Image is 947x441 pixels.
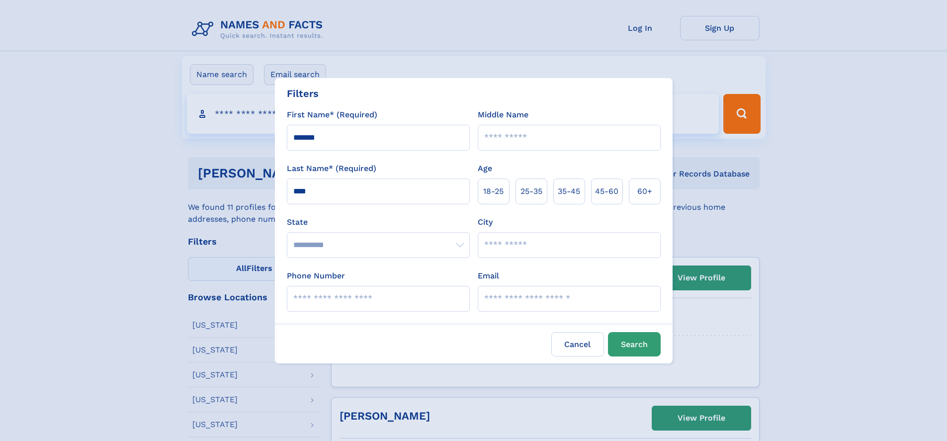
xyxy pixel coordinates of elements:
[287,109,377,121] label: First Name* (Required)
[287,216,470,228] label: State
[287,163,376,175] label: Last Name* (Required)
[287,86,319,101] div: Filters
[478,216,493,228] label: City
[551,332,604,356] label: Cancel
[478,270,499,282] label: Email
[287,270,345,282] label: Phone Number
[520,185,542,197] span: 25‑35
[478,163,492,175] label: Age
[608,332,661,356] button: Search
[595,185,618,197] span: 45‑60
[483,185,504,197] span: 18‑25
[637,185,652,197] span: 60+
[558,185,580,197] span: 35‑45
[478,109,528,121] label: Middle Name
